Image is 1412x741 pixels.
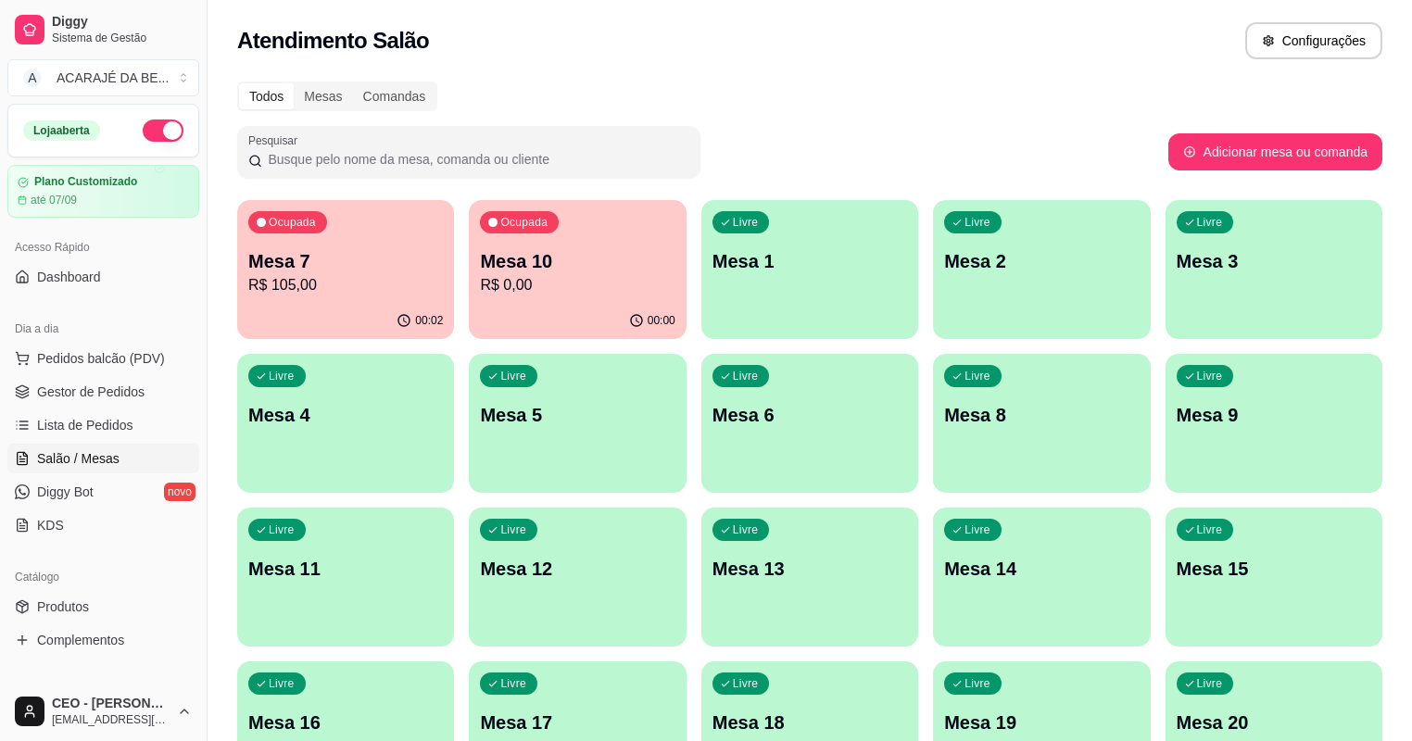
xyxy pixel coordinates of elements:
[733,369,759,383] p: Livre
[52,31,192,45] span: Sistema de Gestão
[237,508,454,647] button: LivreMesa 11
[37,449,120,468] span: Salão / Mesas
[143,119,183,142] button: Alterar Status
[7,510,199,540] a: KDS
[733,676,759,691] p: Livre
[701,354,918,493] button: LivreMesa 6
[964,676,990,691] p: Livre
[248,556,443,582] p: Mesa 11
[7,562,199,592] div: Catálogo
[415,313,443,328] p: 00:02
[733,522,759,537] p: Livre
[1197,676,1223,691] p: Livre
[944,248,1139,274] p: Mesa 2
[248,710,443,735] p: Mesa 16
[52,712,170,727] span: [EMAIL_ADDRESS][DOMAIN_NAME]
[7,7,199,52] a: DiggySistema de Gestão
[701,200,918,339] button: LivreMesa 1
[500,215,548,230] p: Ocupada
[7,232,199,262] div: Acesso Rápido
[7,689,199,734] button: CEO - [PERSON_NAME][EMAIL_ADDRESS][DOMAIN_NAME]
[7,377,199,407] a: Gestor de Pedidos
[1177,248,1371,274] p: Mesa 3
[7,444,199,473] a: Salão / Mesas
[7,165,199,218] a: Plano Customizadoaté 07/09
[1177,556,1371,582] p: Mesa 15
[52,14,192,31] span: Diggy
[480,710,674,735] p: Mesa 17
[37,416,133,434] span: Lista de Pedidos
[37,349,165,368] span: Pedidos balcão (PDV)
[52,696,170,712] span: CEO - [PERSON_NAME]
[7,344,199,373] button: Pedidos balcão (PDV)
[37,483,94,501] span: Diggy Bot
[933,200,1150,339] button: LivreMesa 2
[237,354,454,493] button: LivreMesa 4
[7,262,199,292] a: Dashboard
[712,710,907,735] p: Mesa 18
[500,522,526,537] p: Livre
[23,69,42,87] span: A
[712,402,907,428] p: Mesa 6
[37,631,124,649] span: Complementos
[7,410,199,440] a: Lista de Pedidos
[964,522,990,537] p: Livre
[933,354,1150,493] button: LivreMesa 8
[712,556,907,582] p: Mesa 13
[269,369,295,383] p: Livre
[500,676,526,691] p: Livre
[248,402,443,428] p: Mesa 4
[944,556,1139,582] p: Mesa 14
[469,508,686,647] button: LivreMesa 12
[480,274,674,296] p: R$ 0,00
[964,369,990,383] p: Livre
[701,508,918,647] button: LivreMesa 13
[239,83,294,109] div: Todos
[294,83,352,109] div: Mesas
[237,26,429,56] h2: Atendimento Salão
[500,369,526,383] p: Livre
[1166,200,1382,339] button: LivreMesa 3
[353,83,436,109] div: Comandas
[269,522,295,537] p: Livre
[1177,710,1371,735] p: Mesa 20
[57,69,169,87] div: ACARAJÉ DA BE ...
[944,710,1139,735] p: Mesa 19
[944,402,1139,428] p: Mesa 8
[262,150,689,169] input: Pesquisar
[648,313,675,328] p: 00:00
[248,132,304,148] label: Pesquisar
[7,314,199,344] div: Dia a dia
[1166,354,1382,493] button: LivreMesa 9
[248,248,443,274] p: Mesa 7
[248,274,443,296] p: R$ 105,00
[480,556,674,582] p: Mesa 12
[237,200,454,339] button: OcupadaMesa 7R$ 105,0000:02
[1166,508,1382,647] button: LivreMesa 15
[7,59,199,96] button: Select a team
[37,383,145,401] span: Gestor de Pedidos
[7,625,199,655] a: Complementos
[469,200,686,339] button: OcupadaMesa 10R$ 0,0000:00
[7,477,199,507] a: Diggy Botnovo
[1197,369,1223,383] p: Livre
[1245,22,1382,59] button: Configurações
[712,248,907,274] p: Mesa 1
[480,248,674,274] p: Mesa 10
[733,215,759,230] p: Livre
[1197,215,1223,230] p: Livre
[269,676,295,691] p: Livre
[34,175,137,189] article: Plano Customizado
[31,193,77,207] article: até 07/09
[7,592,199,622] a: Produtos
[37,268,101,286] span: Dashboard
[37,597,89,616] span: Produtos
[269,215,316,230] p: Ocupada
[37,516,64,534] span: KDS
[23,120,100,141] div: Loja aberta
[1197,522,1223,537] p: Livre
[480,402,674,428] p: Mesa 5
[964,215,990,230] p: Livre
[933,508,1150,647] button: LivreMesa 14
[469,354,686,493] button: LivreMesa 5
